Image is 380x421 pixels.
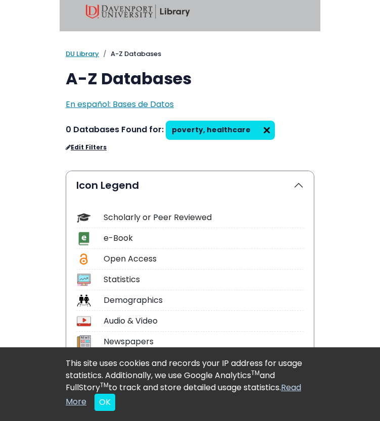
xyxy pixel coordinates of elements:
button: Close [94,394,115,411]
img: Icon Open Access [77,252,90,266]
div: e-Book [104,232,304,244]
div: Audio & Video [104,315,304,327]
a: DU Library [66,49,99,59]
img: Icon Statistics [77,273,90,287]
a: En español: Bases de Datos [66,98,174,110]
span: poverty, healthcare [172,125,251,135]
img: Icon Audio & Video [77,314,90,328]
div: Demographics [104,294,304,306]
div: Scholarly or Peer Reviewed [104,212,304,224]
img: Icon Demographics [77,294,90,307]
sup: TM [251,369,260,377]
img: arr097.svg [259,122,275,138]
img: Icon Scholarly or Peer Reviewed [77,211,90,225]
li: A-Z Databases [99,49,161,59]
span: 0 Databases Found for: [66,124,164,135]
div: Newspapers [104,336,304,348]
div: Open Access [104,253,304,265]
sup: TM [100,381,109,389]
nav: breadcrumb [66,49,314,59]
img: Icon Newspapers [77,335,90,349]
div: Statistics [104,274,304,286]
div: This site uses cookies and records your IP address for usage statistics. Additionally, we use Goo... [66,357,314,411]
h1: A-Z Databases [66,69,314,88]
img: Davenport University Library [86,5,190,19]
img: Icon e-Book [77,232,90,245]
a: Edit Filters [66,144,107,151]
button: Icon Legend [66,171,314,199]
